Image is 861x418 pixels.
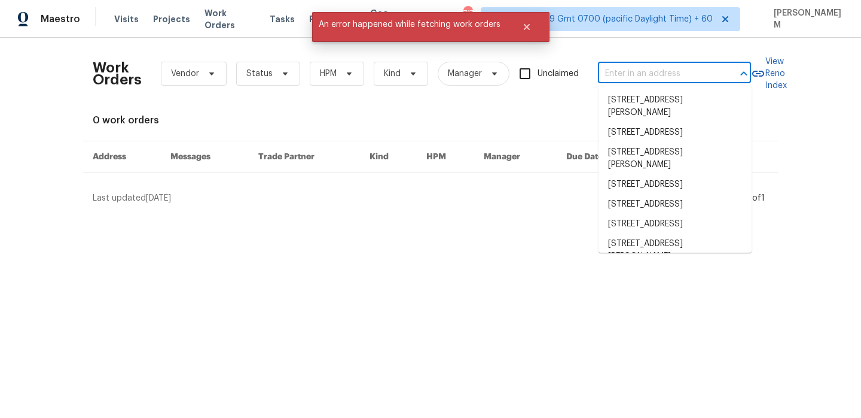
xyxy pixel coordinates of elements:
[507,15,546,39] button: Close
[93,62,142,86] h2: Work Orders
[751,56,787,92] a: View Reno Index
[448,68,482,80] span: Manager
[246,68,273,80] span: Status
[93,114,768,126] div: 0 work orders
[161,141,249,173] th: Messages
[309,13,356,25] span: Properties
[171,68,199,80] span: Vendor
[146,194,171,202] span: [DATE]
[599,123,752,143] li: [STREET_ADDRESS]
[599,143,752,175] li: [STREET_ADDRESS][PERSON_NAME]
[463,7,472,19] div: 717
[83,141,161,173] th: Address
[599,195,752,214] li: [STREET_ADDRESS]
[153,13,190,25] span: Projects
[557,141,639,173] th: Due Date
[370,7,443,31] span: Geo Assignments
[599,90,752,123] li: [STREET_ADDRESS][PERSON_NAME]
[769,7,843,31] span: [PERSON_NAME] M
[93,192,745,204] div: Last updated
[599,175,752,195] li: [STREET_ADDRESS]
[474,141,557,173] th: Manager
[749,192,765,204] div: 1 of 1
[312,12,507,37] span: An error happened while fetching work orders
[384,68,401,80] span: Kind
[598,65,717,83] input: Enter in an address
[249,141,361,173] th: Trade Partner
[320,68,337,80] span: HPM
[204,7,255,31] span: Work Orders
[599,234,752,266] li: [STREET_ADDRESS][PERSON_NAME]
[114,13,139,25] span: Visits
[491,13,713,25] span: Tamp[…]3:59:59 Gmt 0700 (pacific Daylight Time) + 60
[41,13,80,25] span: Maestro
[599,214,752,234] li: [STREET_ADDRESS]
[417,141,474,173] th: HPM
[360,141,417,173] th: Kind
[270,15,295,23] span: Tasks
[735,65,752,82] button: Close
[538,68,579,80] span: Unclaimed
